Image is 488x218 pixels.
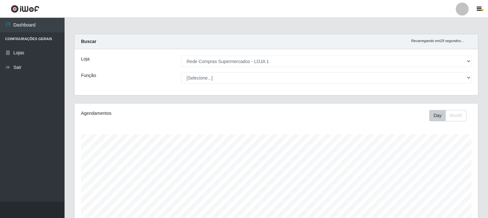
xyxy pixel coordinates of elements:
button: Day [429,110,446,121]
i: Recarregando em 29 segundos... [411,39,464,43]
div: Toolbar with button groups [429,110,472,121]
img: CoreUI Logo [11,5,39,13]
div: First group [429,110,466,121]
strong: Buscar [81,39,96,44]
label: Função [81,72,96,79]
button: Month [445,110,466,121]
label: Loja [81,56,89,62]
div: Agendamentos [81,110,238,117]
